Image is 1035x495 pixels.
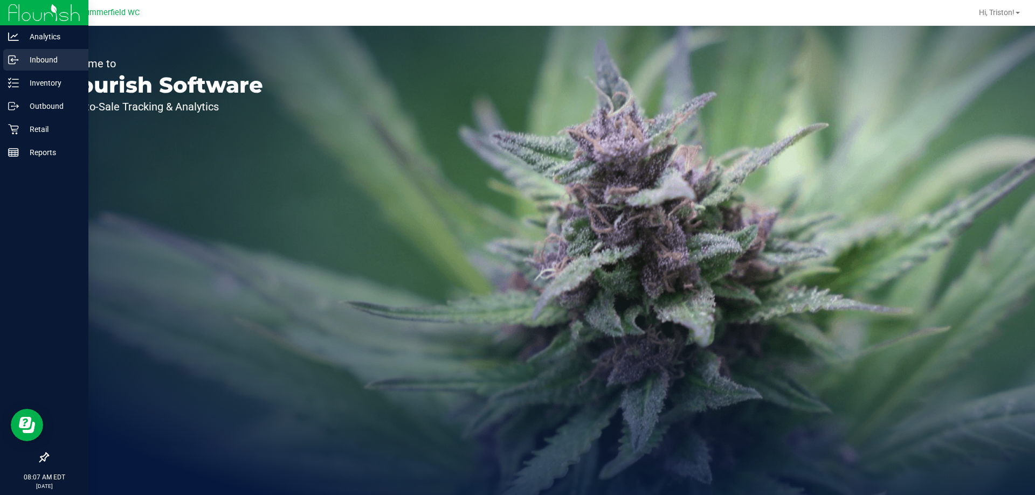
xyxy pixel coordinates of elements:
[58,58,263,69] p: Welcome to
[5,472,84,482] p: 08:07 AM EDT
[19,100,84,113] p: Outbound
[5,482,84,490] p: [DATE]
[19,123,84,136] p: Retail
[979,8,1015,17] span: Hi, Triston!
[19,53,84,66] p: Inbound
[8,31,19,42] inline-svg: Analytics
[11,409,43,441] iframe: Resource center
[19,76,84,89] p: Inventory
[19,146,84,159] p: Reports
[8,147,19,158] inline-svg: Reports
[58,101,263,112] p: Seed-to-Sale Tracking & Analytics
[58,74,263,96] p: Flourish Software
[8,54,19,65] inline-svg: Inbound
[80,8,140,17] span: Summerfield WC
[8,101,19,111] inline-svg: Outbound
[8,78,19,88] inline-svg: Inventory
[8,124,19,135] inline-svg: Retail
[19,30,84,43] p: Analytics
